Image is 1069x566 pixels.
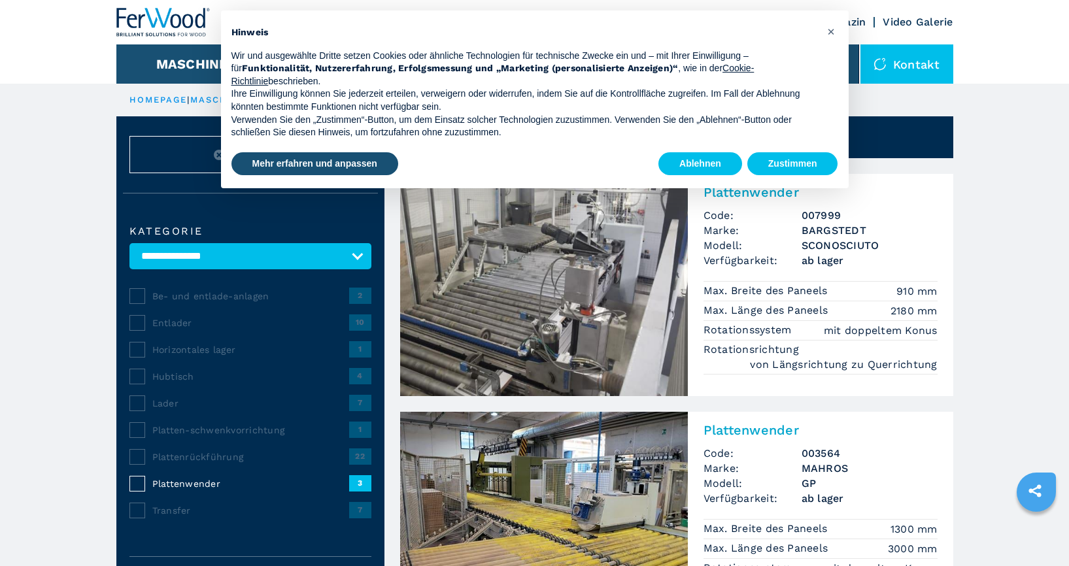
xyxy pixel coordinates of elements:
p: Max. Breite des Paneels [704,522,831,536]
button: ResetAbbrechen [129,136,371,173]
span: 3 [349,475,371,491]
em: 910 mm [896,284,938,299]
span: Be- und entlade-anlagen [152,290,349,303]
span: Plattenwender [152,477,349,490]
span: × [827,24,835,39]
span: Lader [152,397,349,410]
img: Ferwood [116,8,211,37]
span: 1 [349,341,371,357]
p: Verwenden Sie den „Zustimmen“-Button, um dem Einsatz solcher Technologien zuzustimmen. Verwenden ... [231,114,817,139]
span: Verfügbarkeit: [704,491,802,506]
span: Verfügbarkeit: [704,253,802,268]
a: maschinen [190,95,254,105]
button: Schließen Sie diesen Hinweis [821,21,842,42]
span: Hubtisch [152,370,349,383]
p: Max. Länge des Paneels [704,303,832,318]
h3: 003564 [802,446,938,461]
a: Plattenwender BARGSTEDT SCONOSCIUTOPlattenwenderCode:007999Marke:BARGSTEDTModell:SCONOSCIUTOVerfü... [400,174,953,396]
a: HOMEPAGE [129,95,188,105]
span: Transfer [152,504,349,517]
em: von Längsrichtung zu Querrichtung [750,357,937,372]
em: 1300 mm [891,522,938,537]
h2: Plattenwender [704,422,938,438]
em: 3000 mm [888,541,938,556]
h3: 007999 [802,208,938,223]
span: Marke: [704,461,802,476]
span: ab lager [802,491,938,506]
span: Platten-schwenkvorrichtung [152,424,349,437]
h3: MAHROS [802,461,938,476]
p: Rotationsrichtung [704,342,803,357]
span: Entlader [152,316,349,329]
span: 1 [349,422,371,437]
strong: Funktionalität, Nutzererfahrung, Erfolgsmessung und „Marketing (personalisierte Anzeigen)“ [242,63,679,73]
span: Marke: [704,223,802,238]
div: Kontakt [860,44,953,84]
iframe: Chat [1013,507,1059,556]
label: Kategorie [129,226,371,237]
span: Plattenrückführung [152,450,349,463]
span: | [187,95,190,105]
a: sharethis [1019,474,1051,507]
span: 4 [349,368,371,384]
em: mit doppeltem Konus [824,323,938,338]
span: 7 [349,502,371,518]
span: 2 [349,288,371,303]
span: 10 [349,314,371,330]
img: Plattenwender BARGSTEDT SCONOSCIUTO [400,174,688,396]
span: ab lager [802,253,938,268]
span: Horizontales lager [152,343,349,356]
h3: SCONOSCIUTO [802,238,938,253]
span: Code: [704,208,802,223]
p: Max. Länge des Paneels [704,541,832,556]
span: Modell: [704,476,802,491]
button: Ablehnen [658,152,742,176]
p: Max. Breite des Paneels [704,284,831,298]
img: Kontakt [874,58,887,71]
button: Maschinen [156,56,238,72]
button: Mehr erfahren und anpassen [231,152,398,176]
span: 22 [349,448,371,464]
h2: Hinweis [231,26,817,39]
button: Zustimmen [747,152,838,176]
h3: GP [802,476,938,491]
p: Wir und ausgewählte Dritte setzen Cookies oder ähnliche Technologien für technische Zwecke ein un... [231,50,817,88]
a: Video Galerie [883,16,953,28]
a: Cookie-Richtlinie [231,63,755,86]
span: Code: [704,446,802,461]
span: Modell: [704,238,802,253]
p: Rotationssystem [704,323,795,337]
span: 7 [349,395,371,410]
p: Ihre Einwilligung können Sie jederzeit erteilen, verweigern oder widerrufen, indem Sie auf die Ko... [231,88,817,113]
h3: BARGSTEDT [802,223,938,238]
em: 2180 mm [891,303,938,318]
